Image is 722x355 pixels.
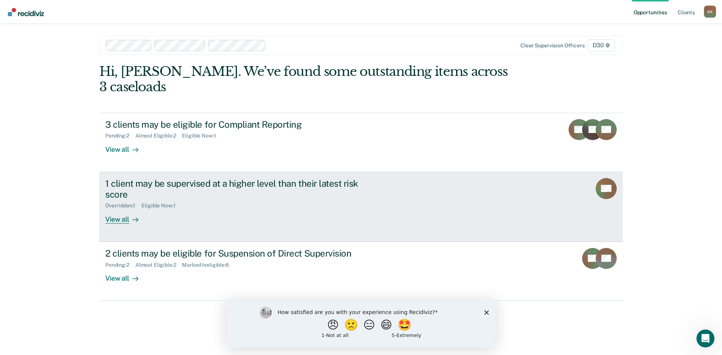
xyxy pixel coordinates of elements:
a: 1 client may be supervised at a higher level than their latest risk scoreOverridden:1Eligible Now... [99,172,623,242]
iframe: Survey by Kim from Recidiviz [226,299,496,347]
div: Overridden : 1 [105,202,141,209]
div: 2 clients may be eligible for Suspension of Direct Supervision [105,248,369,259]
div: Almost Eligible : 2 [135,262,182,268]
div: Pending : 2 [105,262,135,268]
div: View all [105,268,147,282]
span: D30 [588,39,615,51]
a: 2 clients may be eligible for Suspension of Direct SupervisionPending:2Almost Eligible:2Marked In... [99,242,623,301]
img: Recidiviz [8,8,44,16]
div: Eligible Now : 1 [141,202,181,209]
div: Clear supervision officers [520,42,584,49]
div: Eligible Now : 1 [182,133,222,139]
div: K K [704,6,716,18]
div: View all [105,139,147,154]
div: 3 clients may be eligible for Compliant Reporting [105,119,369,130]
div: Marked Ineligible : 6 [182,262,235,268]
iframe: Intercom live chat [696,329,714,347]
button: Profile dropdown button [704,6,716,18]
a: 3 clients may be eligible for Compliant ReportingPending:2Almost Eligible:2Eligible Now:1View all [99,113,623,172]
div: Pending : 2 [105,133,135,139]
div: Hi, [PERSON_NAME]. We’ve found some outstanding items across 3 caseloads [99,64,518,95]
div: View all [105,209,147,224]
div: 1 client may be supervised at a higher level than their latest risk score [105,178,369,200]
div: Almost Eligible : 2 [135,133,182,139]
